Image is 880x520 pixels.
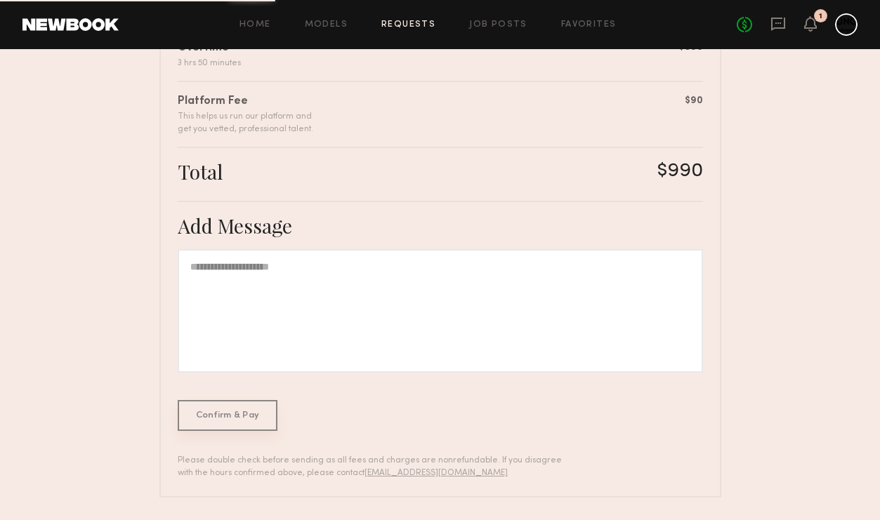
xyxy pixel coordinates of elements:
a: Models [305,20,348,29]
div: Platform Fee [178,93,313,110]
div: Add Message [178,213,703,238]
div: Total [178,159,223,184]
a: [EMAIL_ADDRESS][DOMAIN_NAME] [365,469,508,477]
div: 3 hrs 50 minutes [178,57,241,69]
div: $990 [657,159,703,184]
div: $90 [685,93,703,108]
a: Requests [381,20,435,29]
div: Please double check before sending as all fees and charges are nonrefundable. If you disagree wit... [178,454,572,479]
a: Job Posts [469,20,527,29]
div: This helps us run our platform and get you vetted, professional talent. [178,110,313,135]
a: Home [239,20,271,29]
a: Favorites [561,20,617,29]
div: 1 [819,13,822,20]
